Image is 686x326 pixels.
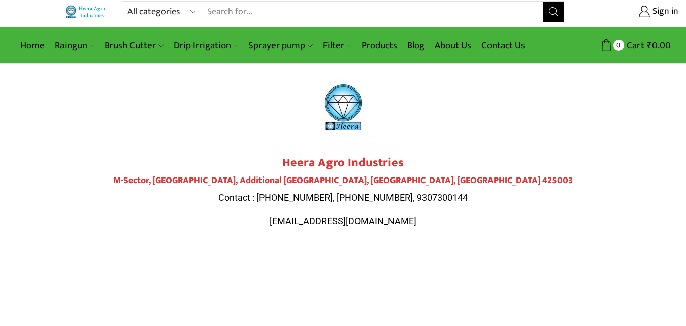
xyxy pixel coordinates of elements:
[169,34,243,57] a: Drip Irrigation
[305,69,381,145] img: heera-logo-1000
[50,34,100,57] a: Raingun
[243,34,317,57] a: Sprayer pump
[624,39,644,52] span: Cart
[574,36,671,55] a: 0 Cart ₹0.00
[59,175,628,187] h4: M-Sector, [GEOGRAPHIC_DATA], Additional [GEOGRAPHIC_DATA], [GEOGRAPHIC_DATA], [GEOGRAPHIC_DATA] 4...
[318,34,356,57] a: Filter
[402,34,430,57] a: Blog
[543,2,564,22] button: Search button
[356,34,402,57] a: Products
[647,38,671,53] bdi: 0.00
[100,34,168,57] a: Brush Cutter
[202,2,543,22] input: Search for...
[270,216,416,226] span: [EMAIL_ADDRESS][DOMAIN_NAME]
[282,153,404,173] strong: Heera Agro Industries
[650,5,678,18] span: Sign in
[647,38,652,53] span: ₹
[613,40,624,50] span: 0
[430,34,476,57] a: About Us
[218,192,468,203] span: Contact : [PHONE_NUMBER], [PHONE_NUMBER], 9307300144
[579,3,678,21] a: Sign in
[15,34,50,57] a: Home
[476,34,530,57] a: Contact Us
